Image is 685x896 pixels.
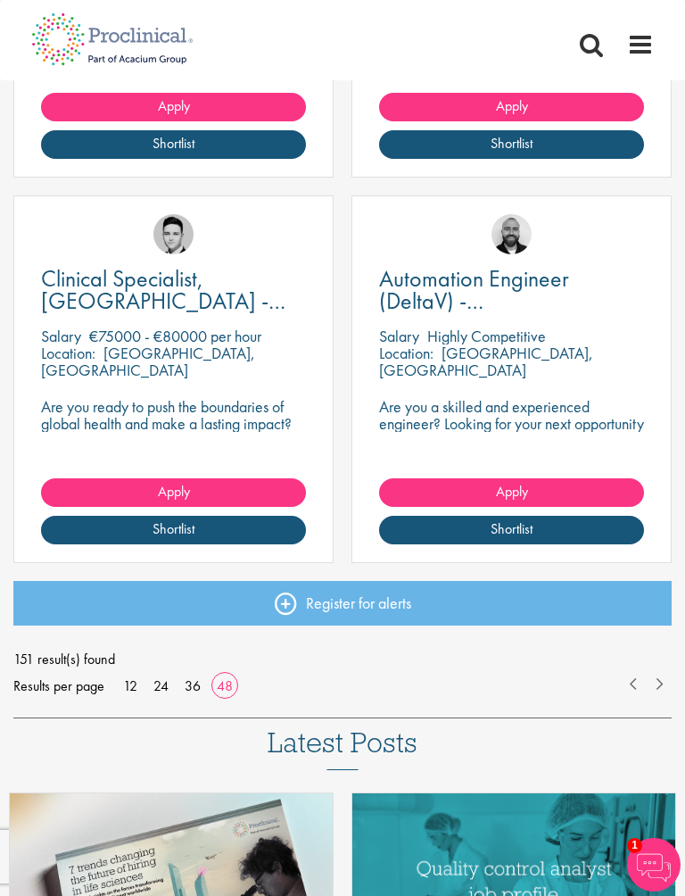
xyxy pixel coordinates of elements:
[427,326,546,346] p: Highly Competitive
[379,93,644,121] a: Apply
[627,838,642,853] span: 1
[41,326,81,346] span: Salary
[41,478,306,507] a: Apply
[158,482,190,501] span: Apply
[41,343,255,380] p: [GEOGRAPHIC_DATA], [GEOGRAPHIC_DATA]
[13,581,672,626] a: Register for alerts
[379,478,644,507] a: Apply
[117,676,144,695] a: 12
[379,343,433,363] span: Location:
[153,214,194,254] img: Connor Lynes
[210,676,239,695] a: 48
[379,130,644,159] a: Shortlist
[13,646,672,673] span: 151 result(s) found
[379,343,593,380] p: [GEOGRAPHIC_DATA], [GEOGRAPHIC_DATA]
[41,263,285,338] span: Clinical Specialist, [GEOGRAPHIC_DATA] - Cardiac
[627,838,681,892] img: Chatbot
[379,516,644,544] a: Shortlist
[496,96,528,115] span: Apply
[41,516,306,544] a: Shortlist
[13,673,104,700] span: Results per page
[379,398,644,466] p: Are you a skilled and experienced engineer? Looking for your next opportunity to assist with impa...
[379,326,419,346] span: Salary
[491,214,532,254] img: Jordan Kiely
[379,263,594,338] span: Automation Engineer (DeltaV) - [GEOGRAPHIC_DATA]
[496,482,528,501] span: Apply
[41,398,306,483] p: Are you ready to push the boundaries of global health and make a lasting impact? This role at a h...
[41,268,306,312] a: Clinical Specialist, [GEOGRAPHIC_DATA] - Cardiac
[147,676,175,695] a: 24
[89,326,261,346] p: €75000 - €80000 per hour
[41,343,95,363] span: Location:
[268,727,417,770] h3: Latest Posts
[178,676,207,695] a: 36
[379,268,644,312] a: Automation Engineer (DeltaV) - [GEOGRAPHIC_DATA]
